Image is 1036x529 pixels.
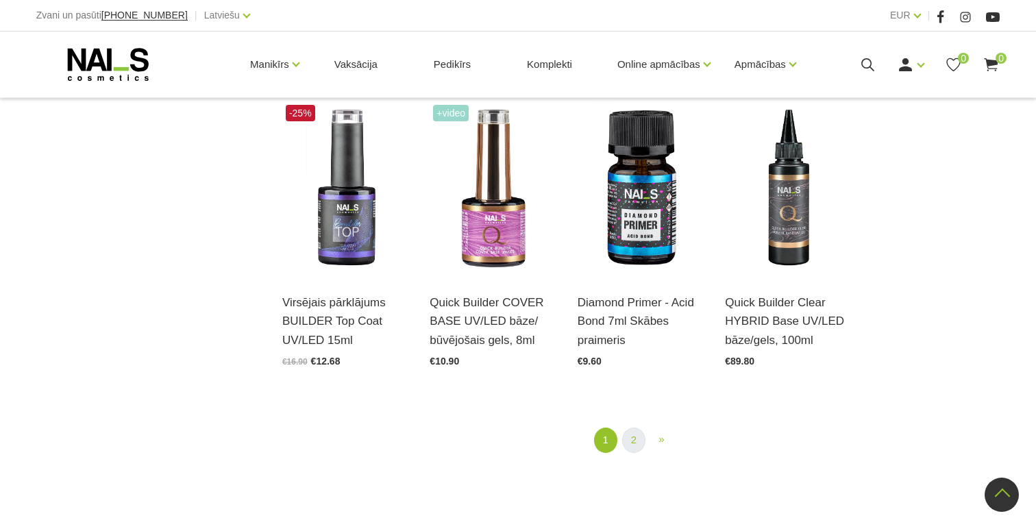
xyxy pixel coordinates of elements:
span: 0 [996,53,1007,64]
img: Šī brīža iemīlētākais produkts, kas nepieviļ nevienu meistaru.Perfektas noturības kamuflāžas bāze... [430,101,556,276]
span: €89.80 [725,356,754,367]
a: Diamond Primer - Acid Bond 7ml Skābes praimeris [578,293,704,349]
span: | [195,7,197,24]
a: 0 [945,56,962,73]
span: -25% [286,105,315,121]
a: Pedikīrs [423,32,482,97]
img: Builder Top virsējais pārklājums bez lipīgā slāņa gellakas/gela pārklājuma izlīdzināšanai un nost... [282,101,409,276]
a: Next [650,428,672,452]
a: Komplekti [516,32,583,97]
a: Virsējais pārklājums BUILDER Top Coat UV/LED 15ml [282,293,409,349]
a: Manikīrs [250,37,289,92]
a: [PHONE_NUMBER] [101,10,188,21]
a: Online apmācības [617,37,700,92]
nav: catalog-product-list [282,428,1000,453]
img: Skābes praimeris nagiem.Šis līdzeklis tiek izmantots salīdzinoši retos gadījumos.Attauko naga plā... [578,101,704,276]
a: Quick Builder Clear HYBRID Base UV/LED bāze/gels, 100ml [725,293,852,349]
a: 2 [622,428,645,453]
span: » [658,433,664,445]
a: Vaksācija [323,32,388,97]
span: +Video [433,105,469,121]
span: €10.90 [430,356,459,367]
span: €16.90 [282,357,308,367]
span: €9.60 [578,356,602,367]
a: 1 [594,428,617,453]
span: | [928,7,930,24]
img: Noturīga, caurspīdīga bāze, kam piemīt meistaru iecienītās Quick Cover base formula un noturība.L... [725,101,852,276]
a: Latviešu [204,7,240,23]
span: 0 [958,53,969,64]
a: Quick Builder COVER BASE UV/LED bāze/ būvējošais gels, 8ml [430,293,556,349]
div: Zvani un pasūti [36,7,188,24]
a: 0 [983,56,1000,73]
span: €12.68 [311,356,341,367]
a: Apmācības [735,37,786,92]
a: EUR [890,7,911,23]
